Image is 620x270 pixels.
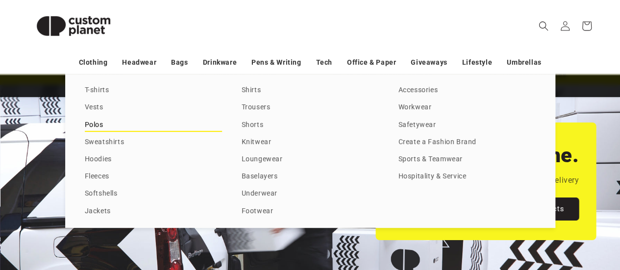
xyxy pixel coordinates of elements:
[398,170,536,183] a: Hospitality & Service
[462,54,492,71] a: Lifestyle
[242,170,379,183] a: Baselayers
[251,54,301,71] a: Pens & Writing
[347,54,396,71] a: Office & Paper
[242,187,379,200] a: Underwear
[122,54,156,71] a: Headwear
[456,164,620,270] iframe: Chat Widget
[398,101,536,114] a: Workwear
[242,84,379,97] a: Shirts
[242,153,379,166] a: Loungewear
[398,153,536,166] a: Sports & Teamwear
[242,119,379,132] a: Shorts
[398,119,536,132] a: Safetywear
[85,170,222,183] a: Fleeces
[85,101,222,114] a: Vests
[85,84,222,97] a: T-shirts
[85,205,222,218] a: Jackets
[398,84,536,97] a: Accessories
[85,119,222,132] a: Polos
[79,54,108,71] a: Clothing
[398,136,536,149] a: Create a Fashion Brand
[242,205,379,218] a: Footwear
[203,54,237,71] a: Drinkware
[25,4,123,48] img: Custom Planet
[316,54,332,71] a: Tech
[411,54,447,71] a: Giveaways
[242,101,379,114] a: Trousers
[507,54,541,71] a: Umbrellas
[533,15,554,37] summary: Search
[85,187,222,200] a: Softshells
[171,54,188,71] a: Bags
[242,136,379,149] a: Knitwear
[85,136,222,149] a: Sweatshirts
[85,153,222,166] a: Hoodies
